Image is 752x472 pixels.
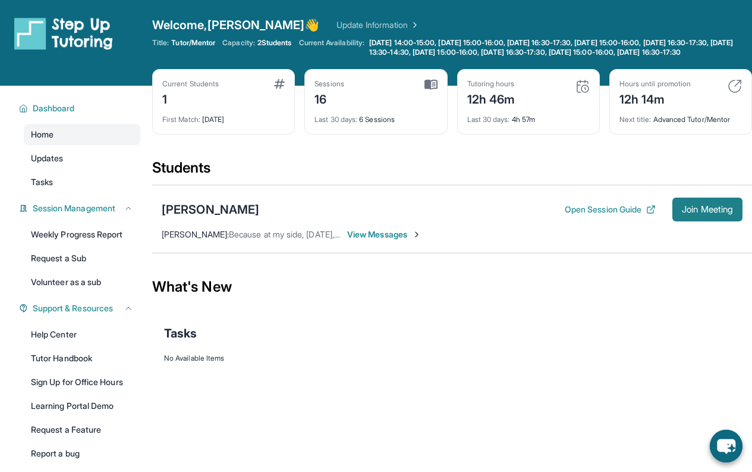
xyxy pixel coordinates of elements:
button: Open Session Guide [565,204,656,215]
div: Current Students [162,79,219,89]
button: Join Meeting [672,198,742,221]
img: Chevron Right [408,19,420,31]
button: chat-button [710,430,742,462]
div: 1 [162,89,219,108]
a: Weekly Progress Report [24,224,140,245]
span: Tasks [164,325,197,342]
span: Support & Resources [33,302,113,314]
div: 12h 46m [467,89,515,108]
a: Update Information [336,19,420,31]
a: Tasks [24,171,140,193]
div: Advanced Tutor/Mentor [619,108,742,124]
div: Sessions [314,79,344,89]
a: Volunteer as a sub [24,271,140,293]
img: card [728,79,742,93]
a: Request a Feature [24,419,140,440]
img: card [424,79,438,90]
div: 4h 57m [467,108,590,124]
span: First Match : [162,115,200,124]
div: 6 Sessions [314,108,437,124]
span: [DATE] 14:00-15:00, [DATE] 15:00-16:00, [DATE] 16:30-17:30, [DATE] 15:00-16:00, [DATE] 16:30-17:3... [369,38,750,57]
span: Title: [152,38,169,48]
a: Tutor Handbook [24,348,140,369]
span: Next title : [619,115,652,124]
div: What's New [152,261,752,313]
span: 2 Students [257,38,292,48]
a: [DATE] 14:00-15:00, [DATE] 15:00-16:00, [DATE] 16:30-17:30, [DATE] 15:00-16:00, [DATE] 16:30-17:3... [367,38,752,57]
span: Session Management [33,202,115,214]
span: View Messages [347,229,421,240]
img: card [575,79,590,93]
div: [DATE] [162,108,285,124]
div: [PERSON_NAME] [162,201,259,218]
div: 12h 14m [619,89,691,108]
span: Last 30 days : [314,115,357,124]
a: Request a Sub [24,248,140,269]
span: Current Availability: [299,38,364,57]
div: No Available Items [164,354,740,363]
img: Chevron-Right [412,230,421,239]
a: Sign Up for Office Hours [24,371,140,393]
span: Capacity: [222,38,255,48]
span: Welcome, [PERSON_NAME] 👋 [152,17,320,33]
div: 16 [314,89,344,108]
a: Help Center [24,324,140,345]
div: Students [152,158,752,185]
span: [PERSON_NAME] : [162,229,229,239]
img: card [274,79,285,89]
button: Support & Resources [28,302,133,314]
button: Dashboard [28,102,133,114]
a: Updates [24,148,140,169]
a: Learning Portal Demo [24,395,140,417]
a: Report a bug [24,443,140,464]
span: Tasks [31,176,53,188]
span: Join Meeting [682,206,733,213]
div: Tutoring hours [467,79,515,89]
div: Hours until promotion [619,79,691,89]
a: Home [24,124,140,145]
span: Updates [31,152,64,164]
img: logo [14,17,113,50]
span: Last 30 days : [467,115,510,124]
span: Dashboard [33,102,75,114]
span: Tutor/Mentor [171,38,215,48]
span: Because at my side, [DATE],the little girl's game will be end at2:15. So not sure if I can get ba... [229,229,655,239]
span: Home [31,129,54,140]
button: Session Management [28,202,133,214]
